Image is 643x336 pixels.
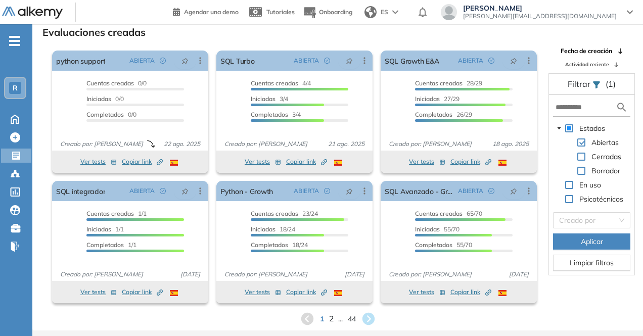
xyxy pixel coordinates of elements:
span: 18 ago. 2025 [488,139,533,149]
span: ABIERTA [458,186,483,196]
span: 2 [329,313,333,324]
span: Psicotécnicos [579,195,623,204]
span: check-circle [324,188,330,194]
button: Ver tests [409,156,445,168]
span: Creado por: [PERSON_NAME] [220,139,311,149]
span: Creado por: [PERSON_NAME] [385,139,476,149]
img: ESP [334,160,342,166]
span: Tutoriales [266,8,295,16]
span: 0/0 [86,79,147,87]
span: Cerradas [589,151,623,163]
iframe: Chat Widget [592,287,643,336]
span: Borrador [589,165,622,177]
span: pushpin [510,187,517,195]
span: Abiertas [589,136,621,149]
span: Completados [86,241,124,249]
button: pushpin [338,183,360,199]
img: ESP [498,290,507,296]
img: ESP [170,290,178,296]
a: Agendar una demo [173,5,239,17]
button: Ver tests [245,156,281,168]
span: Cerradas [591,152,621,161]
span: Iniciadas [251,225,275,233]
button: pushpin [502,53,525,69]
span: 18/24 [251,225,295,233]
span: 1/1 [86,225,124,233]
span: ABIERTA [129,56,155,65]
span: Copiar link [122,287,163,297]
span: 22 ago. 2025 [160,139,204,149]
span: Iniciadas [415,95,440,103]
span: pushpin [346,57,353,65]
span: Estados [579,124,605,133]
span: Cuentas creadas [86,210,134,217]
span: Cuentas creadas [251,210,298,217]
span: 1/1 [86,210,147,217]
span: (1) [606,78,616,90]
span: Limpiar filtros [570,257,614,268]
span: Agendar una demo [184,8,239,16]
span: Copiar link [450,287,491,297]
a: SQL Avanzado - Growth [385,181,454,201]
img: search icon [616,101,628,114]
button: pushpin [502,183,525,199]
span: pushpin [510,57,517,65]
button: Onboarding [303,2,352,23]
span: 28/29 [415,79,482,87]
span: Iniciadas [86,225,111,233]
span: pushpin [346,187,353,195]
span: Iniciadas [251,95,275,103]
h3: Evaluaciones creadas [42,26,146,38]
span: Completados [86,111,124,118]
span: Copiar link [286,287,327,297]
span: ... [338,314,343,324]
span: [DATE] [505,270,533,279]
span: Completados [251,111,288,118]
span: Actividad reciente [565,61,609,68]
span: Completados [415,241,452,249]
span: En uso [579,180,601,189]
a: Python - Growth [220,181,273,201]
span: 18/24 [251,241,308,249]
span: check-circle [488,58,494,64]
span: ABIERTA [294,186,319,196]
span: Aplicar [581,236,603,247]
span: 1 [320,314,324,324]
span: Completados [251,241,288,249]
span: 0/0 [86,95,124,103]
span: En uso [577,179,603,191]
span: [DATE] [341,270,369,279]
button: Copiar link [286,156,327,168]
button: Limpiar filtros [553,255,630,271]
span: 55/70 [415,241,472,249]
span: ABIERTA [294,56,319,65]
span: 65/70 [415,210,482,217]
a: SQL integrador [56,181,105,201]
span: [PERSON_NAME][EMAIL_ADDRESS][DOMAIN_NAME] [463,12,617,20]
span: Filtrar [568,79,592,89]
span: check-circle [324,58,330,64]
span: 55/70 [415,225,460,233]
span: Copiar link [450,157,491,166]
span: Iniciadas [415,225,440,233]
img: ESP [334,290,342,296]
button: pushpin [174,53,196,69]
span: 3/4 [251,111,301,118]
button: Ver tests [409,286,445,298]
span: Estados [577,122,607,134]
span: Creado por: [PERSON_NAME] [385,270,476,279]
span: 26/29 [415,111,472,118]
span: Copiar link [286,157,327,166]
button: Ver tests [245,286,281,298]
button: Copiar link [450,286,491,298]
span: Borrador [591,166,620,175]
button: Ver tests [80,286,117,298]
a: SQL Turbo [220,51,255,71]
span: 4/4 [251,79,311,87]
span: Completados [415,111,452,118]
div: Widget de chat [592,287,643,336]
span: ES [381,8,388,17]
span: Onboarding [319,8,352,16]
span: caret-down [557,126,562,131]
span: Cuentas creadas [86,79,134,87]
